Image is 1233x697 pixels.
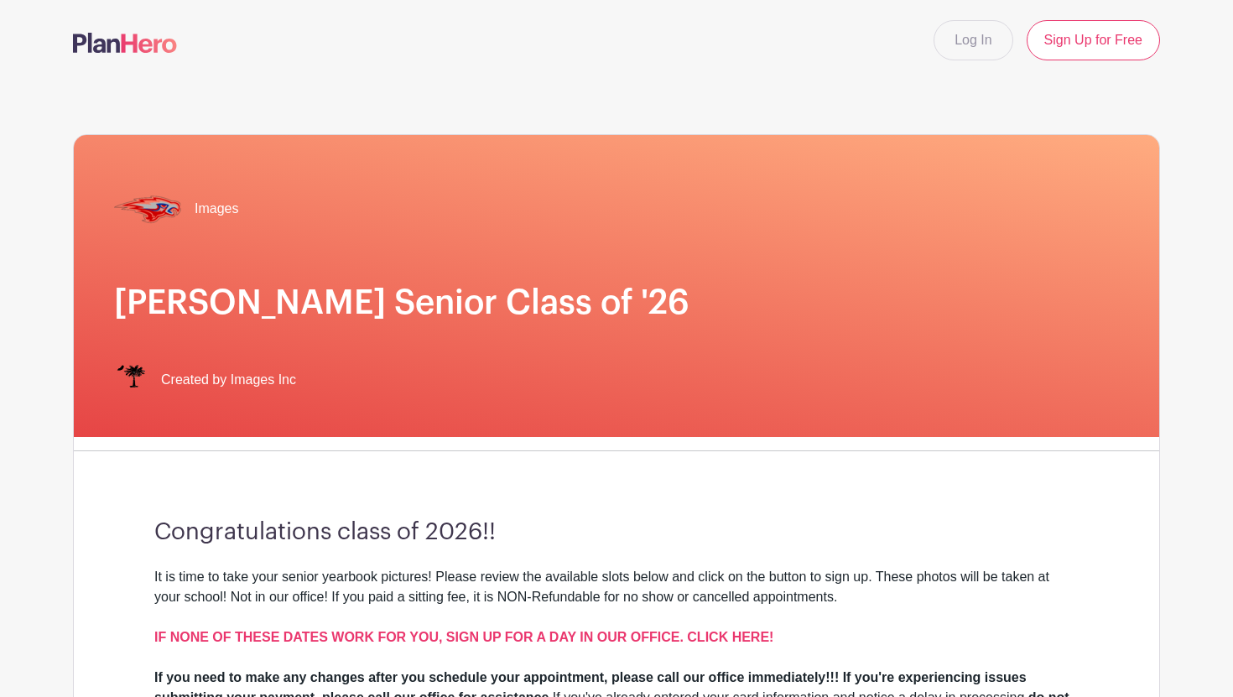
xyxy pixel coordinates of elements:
[154,518,1079,547] h3: Congratulations class of 2026!!
[114,363,148,397] img: IMAGES%20logo%20transparenT%20PNG%20s.png
[154,630,773,644] a: IF NONE OF THESE DATES WORK FOR YOU, SIGN UP FOR A DAY IN OUR OFFICE. CLICK HERE!
[73,33,177,53] img: logo-507f7623f17ff9eddc593b1ce0a138ce2505c220e1c5a4e2b4648c50719b7d32.svg
[195,199,238,219] span: Images
[154,567,1079,627] div: It is time to take your senior yearbook pictures! Please review the available slots below and cli...
[161,370,296,390] span: Created by Images Inc
[934,20,1012,60] a: Log In
[1027,20,1160,60] a: Sign Up for Free
[114,283,1119,323] h1: [PERSON_NAME] Senior Class of '26
[114,175,181,242] img: hammond%20transp.%20(1).png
